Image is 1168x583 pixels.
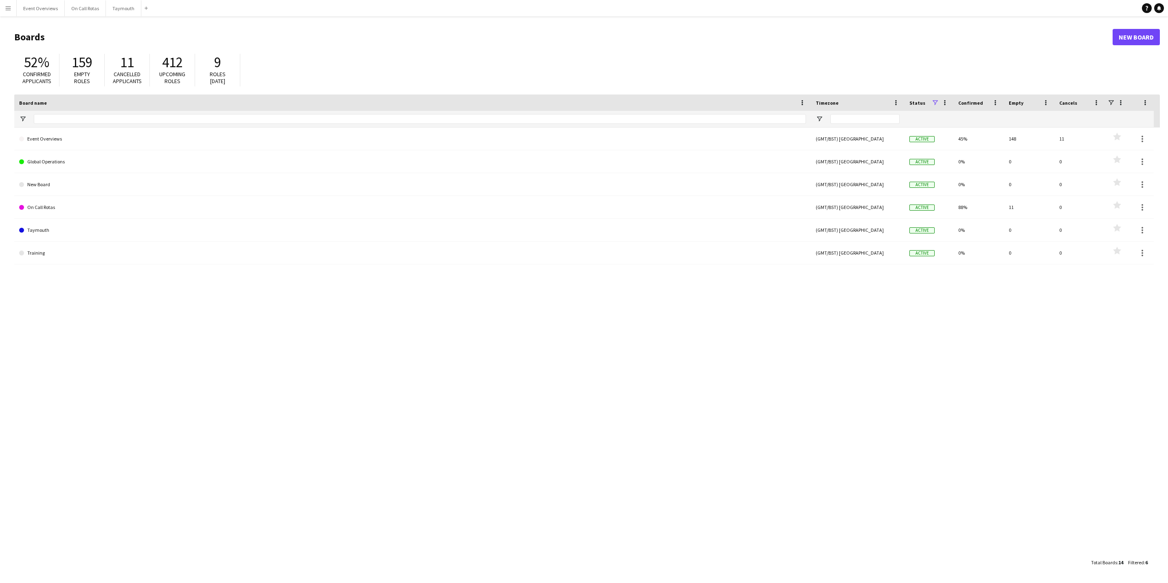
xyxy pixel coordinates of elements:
[811,196,905,218] div: (GMT/BST) [GEOGRAPHIC_DATA]
[1054,173,1105,196] div: 0
[1145,559,1148,565] span: 6
[159,70,185,85] span: Upcoming roles
[1091,559,1117,565] span: Total Boards
[162,53,183,71] span: 412
[953,150,1004,173] div: 0%
[1054,128,1105,150] div: 11
[1004,173,1054,196] div: 0
[74,70,90,85] span: Empty roles
[24,53,49,71] span: 52%
[909,205,935,211] span: Active
[113,70,142,85] span: Cancelled applicants
[811,173,905,196] div: (GMT/BST) [GEOGRAPHIC_DATA]
[811,219,905,241] div: (GMT/BST) [GEOGRAPHIC_DATA]
[953,128,1004,150] div: 45%
[14,31,1113,43] h1: Boards
[1113,29,1160,45] a: New Board
[1059,100,1077,106] span: Cancels
[19,115,26,123] button: Open Filter Menu
[106,0,141,16] button: Taymouth
[19,242,806,264] a: Training
[1128,559,1144,565] span: Filtered
[19,196,806,219] a: On Call Rotas
[1004,150,1054,173] div: 0
[811,150,905,173] div: (GMT/BST) [GEOGRAPHIC_DATA]
[34,114,806,124] input: Board name Filter Input
[210,70,226,85] span: Roles [DATE]
[1054,242,1105,264] div: 0
[17,0,65,16] button: Event Overviews
[1054,196,1105,218] div: 0
[1128,554,1148,570] div: :
[214,53,221,71] span: 9
[120,53,134,71] span: 11
[909,182,935,188] span: Active
[1054,150,1105,173] div: 0
[953,196,1004,218] div: 88%
[909,159,935,165] span: Active
[953,219,1004,241] div: 0%
[909,250,935,256] span: Active
[811,242,905,264] div: (GMT/BST) [GEOGRAPHIC_DATA]
[811,128,905,150] div: (GMT/BST) [GEOGRAPHIC_DATA]
[1054,219,1105,241] div: 0
[1004,219,1054,241] div: 0
[19,128,806,150] a: Event Overviews
[909,136,935,142] span: Active
[816,115,823,123] button: Open Filter Menu
[72,53,92,71] span: 159
[909,227,935,233] span: Active
[830,114,900,124] input: Timezone Filter Input
[1004,242,1054,264] div: 0
[958,100,983,106] span: Confirmed
[1004,196,1054,218] div: 11
[953,242,1004,264] div: 0%
[816,100,839,106] span: Timezone
[65,0,106,16] button: On Call Rotas
[22,70,51,85] span: Confirmed applicants
[19,173,806,196] a: New Board
[953,173,1004,196] div: 0%
[19,100,47,106] span: Board name
[1091,554,1123,570] div: :
[1009,100,1023,106] span: Empty
[19,150,806,173] a: Global Operations
[19,219,806,242] a: Taymouth
[1004,128,1054,150] div: 148
[1118,559,1123,565] span: 14
[909,100,925,106] span: Status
